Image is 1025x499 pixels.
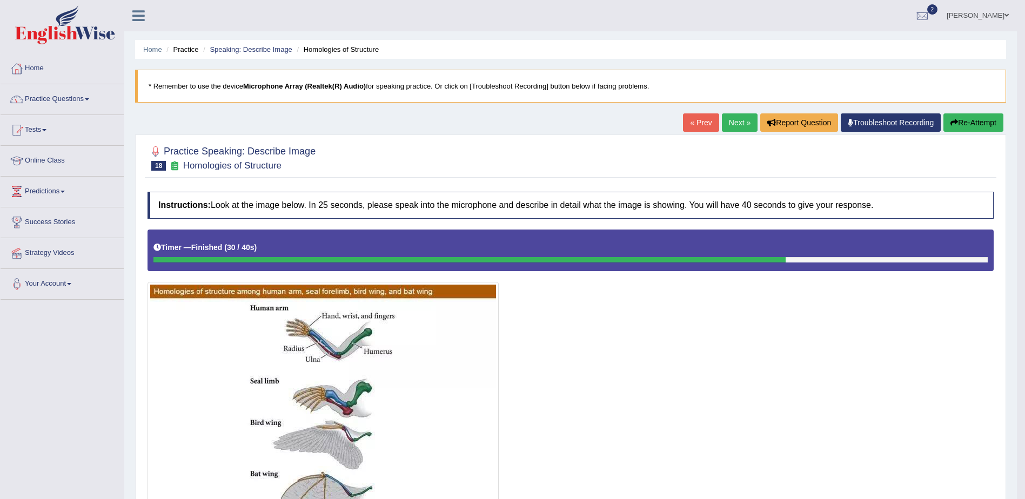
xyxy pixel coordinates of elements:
a: Your Account [1,269,124,296]
h5: Timer — [153,244,257,252]
li: Homologies of Structure [294,44,379,55]
span: 2 [927,4,938,15]
a: Tests [1,115,124,142]
b: 30 / 40s [227,243,254,252]
b: Finished [191,243,223,252]
blockquote: * Remember to use the device for speaking practice. Or click on [Troubleshoot Recording] button b... [135,70,1006,103]
h2: Practice Speaking: Describe Image [148,144,316,171]
b: Instructions: [158,200,211,210]
a: Success Stories [1,207,124,234]
b: ( [224,243,227,252]
a: Home [1,53,124,80]
a: Troubleshoot Recording [841,113,941,132]
a: Online Class [1,146,124,173]
span: 18 [151,161,166,171]
a: Home [143,45,162,53]
li: Practice [164,44,198,55]
a: Strategy Videos [1,238,124,265]
a: Practice Questions [1,84,124,111]
small: Exam occurring question [169,161,180,171]
a: Next » [722,113,758,132]
b: Microphone Array (Realtek(R) Audio) [243,82,366,90]
a: Predictions [1,177,124,204]
button: Re-Attempt [943,113,1003,132]
small: Homologies of Structure [183,160,282,171]
a: Speaking: Describe Image [210,45,292,53]
h4: Look at the image below. In 25 seconds, please speak into the microphone and describe in detail w... [148,192,994,219]
button: Report Question [760,113,838,132]
b: ) [254,243,257,252]
a: « Prev [683,113,719,132]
